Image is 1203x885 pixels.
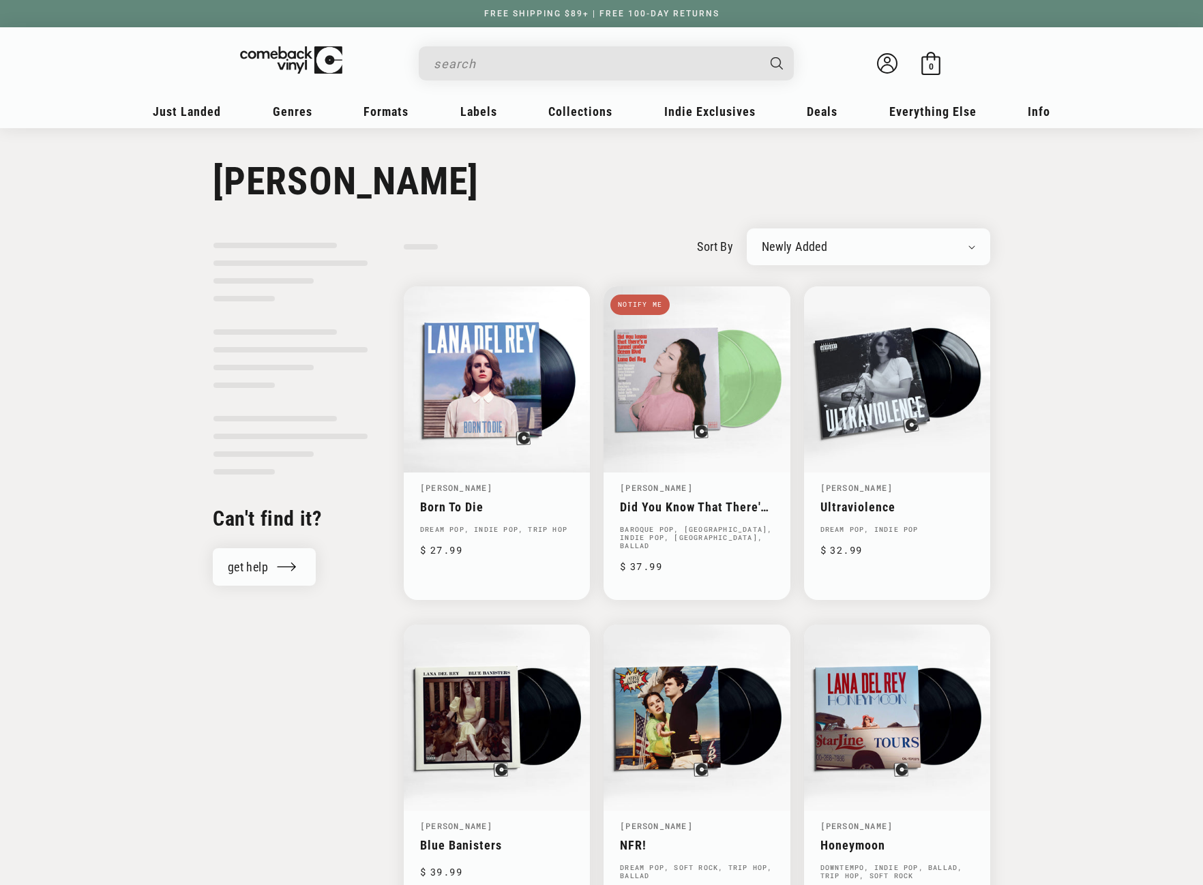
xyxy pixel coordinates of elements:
[460,104,497,119] span: Labels
[697,237,733,256] label: sort by
[419,46,794,80] div: Search
[620,482,693,493] a: [PERSON_NAME]
[620,820,693,831] a: [PERSON_NAME]
[820,500,974,514] a: Ultraviolence
[807,104,837,119] span: Deals
[820,482,893,493] a: [PERSON_NAME]
[420,838,574,852] a: Blue Banisters
[620,500,773,514] a: Did You Know That There's A Tunnel Under Ocean Blvd
[273,104,312,119] span: Genres
[363,104,409,119] span: Formats
[213,505,368,532] h2: Can't find it?
[420,482,493,493] a: [PERSON_NAME]
[759,46,796,80] button: Search
[929,61,934,72] span: 0
[1028,104,1050,119] span: Info
[153,104,221,119] span: Just Landed
[471,9,733,18] a: FREE SHIPPING $89+ | FREE 100-DAY RETURNS
[434,50,757,78] input: search
[548,104,612,119] span: Collections
[820,820,893,831] a: [PERSON_NAME]
[420,500,574,514] a: Born To Die
[420,820,493,831] a: [PERSON_NAME]
[213,548,316,586] a: get help
[820,838,974,852] a: Honeymoon
[213,159,990,204] h1: [PERSON_NAME]
[664,104,756,119] span: Indie Exclusives
[620,838,773,852] a: NFR!
[889,104,977,119] span: Everything Else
